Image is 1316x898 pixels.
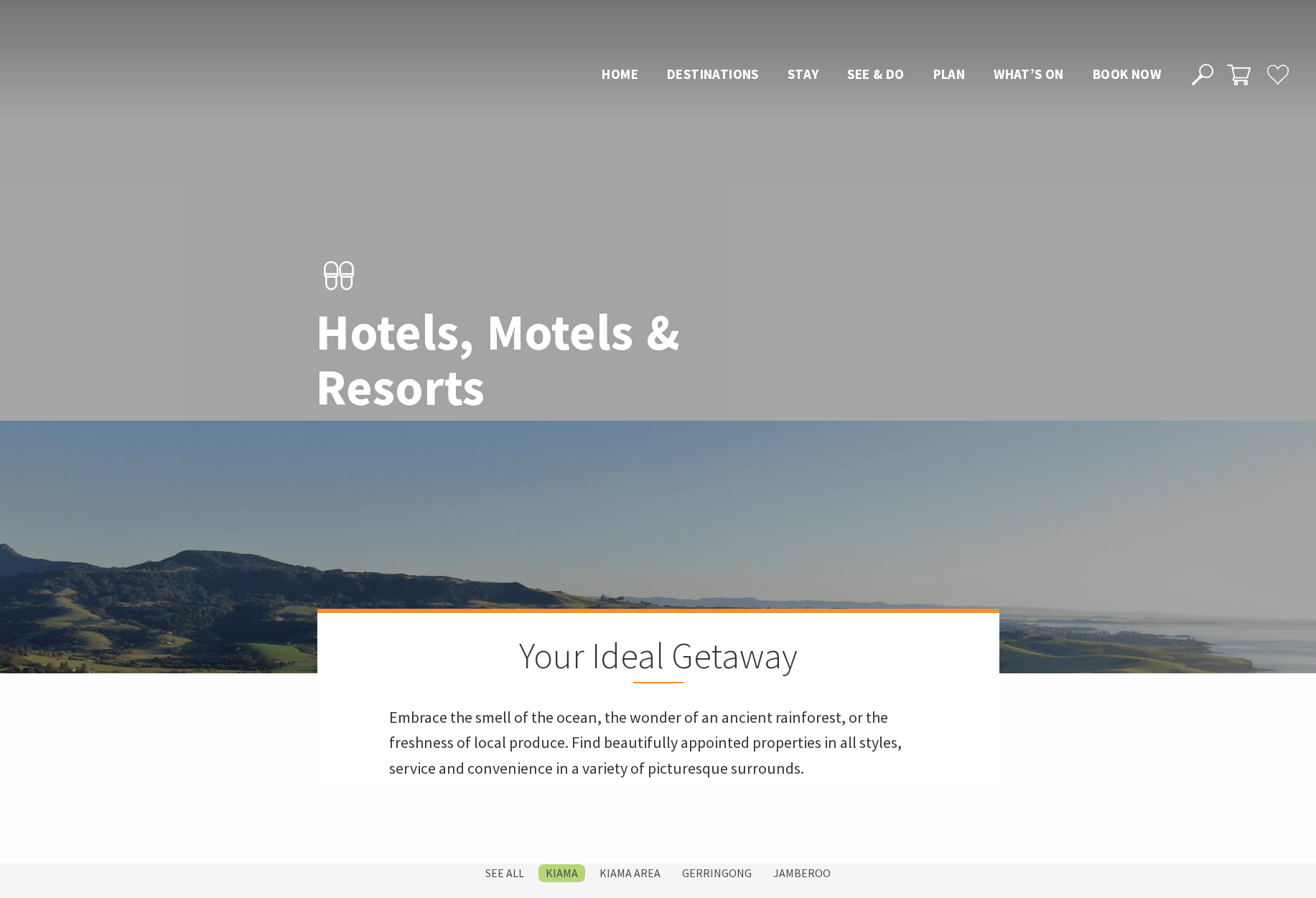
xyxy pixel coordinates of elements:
h2: Your Ideal Getaway [389,635,928,683]
label: SEE All [478,864,531,882]
label: Gerringong [675,864,759,882]
p: Embrace the smell of the ocean, the wonder of an ancient rainforest, or the freshness of local pr... [389,705,928,781]
span: See & Do [847,65,904,83]
span: Stay [788,65,819,83]
label: Kiama Area [592,864,668,882]
label: Jamberoo [766,864,838,882]
span: Book now [1093,65,1161,83]
nav: Main Menu [587,63,1175,87]
h1: Hotels, Motels & Resorts [316,304,722,415]
span: Plan [933,65,966,83]
span: Home [602,65,638,83]
label: Kiama [538,864,585,882]
span: What’s On [994,65,1064,83]
span: Destinations [667,65,759,83]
